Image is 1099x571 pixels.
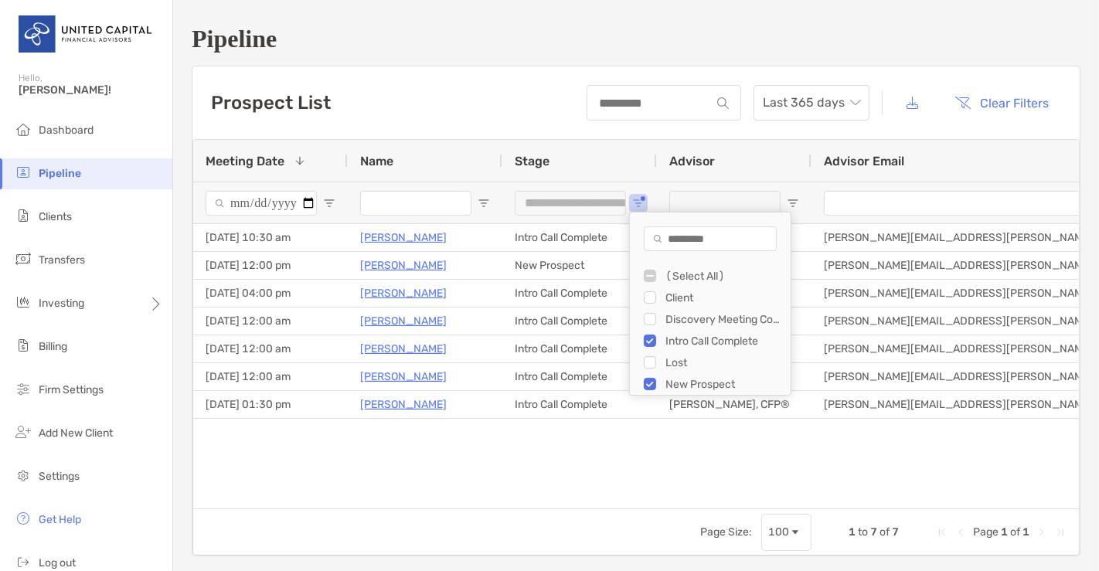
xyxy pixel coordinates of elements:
[665,313,781,326] div: Discovery Meeting Complete
[1001,525,1008,539] span: 1
[360,339,447,359] a: [PERSON_NAME]
[39,210,72,223] span: Clients
[632,197,645,209] button: Open Filter Menu
[761,514,811,551] div: Page Size
[973,525,999,539] span: Page
[39,253,85,267] span: Transfers
[360,191,471,216] input: Name Filter Input
[502,252,657,279] div: New Prospect
[39,383,104,396] span: Firm Settings
[14,250,32,268] img: transfers icon
[39,124,94,137] span: Dashboard
[1022,525,1029,539] span: 1
[19,6,154,62] img: United Capital Logo
[39,340,67,353] span: Billing
[787,197,799,209] button: Open Filter Menu
[1010,525,1020,539] span: of
[954,526,967,539] div: Previous Page
[14,423,32,441] img: add_new_client icon
[193,335,348,362] div: [DATE] 12:00 am
[1036,526,1048,539] div: Next Page
[657,391,811,418] div: [PERSON_NAME], CFP®
[502,224,657,251] div: Intro Call Complete
[193,363,348,390] div: [DATE] 12:00 am
[323,197,335,209] button: Open Filter Menu
[630,265,791,416] div: Filter List
[39,297,84,310] span: Investing
[644,226,777,251] input: Search filter values
[193,308,348,335] div: [DATE] 12:00 am
[892,525,899,539] span: 7
[944,86,1061,120] button: Clear Filters
[858,525,868,539] span: to
[14,466,32,484] img: settings icon
[502,335,657,362] div: Intro Call Complete
[669,154,715,168] span: Advisor
[665,291,781,304] div: Client
[478,197,490,209] button: Open Filter Menu
[717,97,729,109] img: input icon
[192,25,1080,53] h1: Pipeline
[665,335,781,348] div: Intro Call Complete
[360,284,447,303] a: [PERSON_NAME]
[763,86,860,120] span: Last 365 days
[768,525,789,539] div: 100
[360,395,447,414] a: [PERSON_NAME]
[193,252,348,279] div: [DATE] 12:00 pm
[14,120,32,138] img: dashboard icon
[14,379,32,398] img: firm-settings icon
[14,552,32,571] img: logout icon
[849,525,856,539] span: 1
[193,224,348,251] div: [DATE] 10:30 am
[880,525,890,539] span: of
[502,308,657,335] div: Intro Call Complete
[700,525,752,539] div: Page Size:
[502,391,657,418] div: Intro Call Complete
[39,470,80,483] span: Settings
[360,256,447,275] a: [PERSON_NAME]
[211,92,331,114] h3: Prospect List
[39,513,81,526] span: Get Help
[502,280,657,307] div: Intro Call Complete
[665,270,781,283] div: (Select All)
[360,228,447,247] a: [PERSON_NAME]
[14,336,32,355] img: billing icon
[360,367,447,386] a: [PERSON_NAME]
[665,378,781,391] div: New Prospect
[515,154,549,168] span: Stage
[39,427,113,440] span: Add New Client
[193,391,348,418] div: [DATE] 01:30 pm
[870,525,877,539] span: 7
[824,154,904,168] span: Advisor Email
[360,154,393,168] span: Name
[14,206,32,225] img: clients icon
[39,556,76,569] span: Log out
[502,363,657,390] div: Intro Call Complete
[19,83,163,97] span: [PERSON_NAME]!
[936,526,948,539] div: First Page
[206,191,317,216] input: Meeting Date Filter Input
[14,293,32,311] img: investing icon
[193,280,348,307] div: [DATE] 04:00 pm
[665,356,781,369] div: Lost
[206,154,284,168] span: Meeting Date
[14,509,32,528] img: get-help icon
[629,212,791,396] div: Column Filter
[14,163,32,182] img: pipeline icon
[1054,526,1067,539] div: Last Page
[39,167,81,180] span: Pipeline
[360,311,447,331] a: [PERSON_NAME]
